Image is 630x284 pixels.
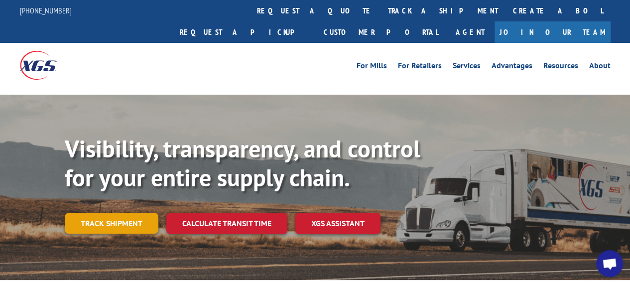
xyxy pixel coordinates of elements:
[65,213,158,234] a: Track shipment
[543,62,578,73] a: Resources
[65,133,420,193] b: Visibility, transparency, and control for your entire supply chain.
[398,62,442,73] a: For Retailers
[316,21,446,43] a: Customer Portal
[166,213,287,234] a: Calculate transit time
[495,21,611,43] a: Join Our Team
[20,5,72,15] a: [PHONE_NUMBER]
[596,250,623,277] div: Open chat
[492,62,532,73] a: Advantages
[589,62,611,73] a: About
[446,21,495,43] a: Agent
[295,213,380,234] a: XGS ASSISTANT
[357,62,387,73] a: For Mills
[453,62,481,73] a: Services
[172,21,316,43] a: Request a pickup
